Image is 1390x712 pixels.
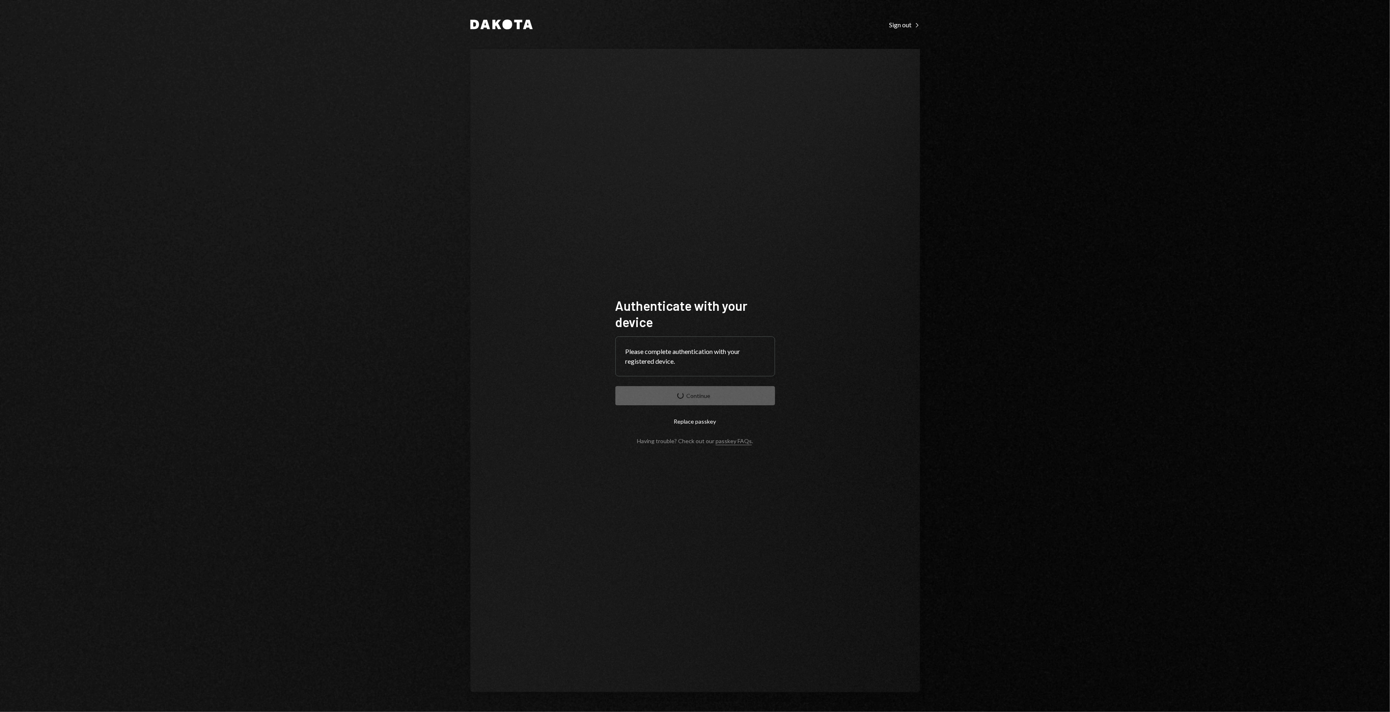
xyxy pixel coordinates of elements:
button: Replace passkey [615,412,775,431]
a: Sign out [889,20,920,29]
h1: Authenticate with your device [615,297,775,330]
div: Sign out [889,21,920,29]
div: Please complete authentication with your registered device. [626,347,765,366]
a: passkey FAQs [716,437,752,445]
div: Having trouble? Check out our . [637,437,753,444]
